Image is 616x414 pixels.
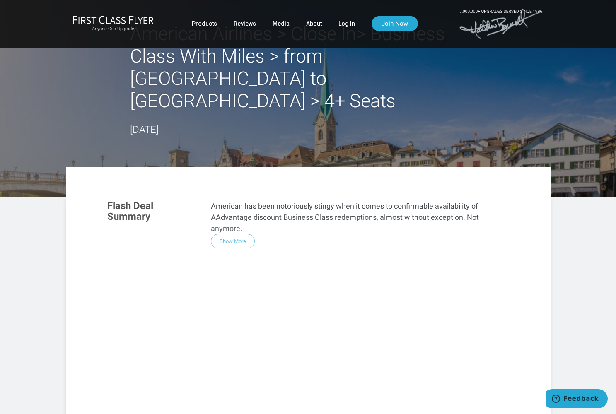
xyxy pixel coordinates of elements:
[107,200,198,222] h3: Flash Deal Summary
[273,16,290,31] a: Media
[72,26,154,32] small: Anyone Can Upgrade
[372,16,418,31] a: Join Now
[211,200,509,234] p: American has been notoriously stingy when it comes to confirmable availability of AAdvantage disc...
[192,16,217,31] a: Products
[338,16,355,31] a: Log In
[546,389,608,410] iframe: Opens a widget where you can find more information
[72,15,154,32] a: First Class FlyerAnyone Can Upgrade
[130,23,486,112] h2: American Airlines > Close In> Business Class With Miles > from [GEOGRAPHIC_DATA] to [GEOGRAPHIC_D...
[306,16,322,31] a: About
[234,16,256,31] a: Reviews
[130,124,159,135] time: [DATE]
[72,15,154,24] img: First Class Flyer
